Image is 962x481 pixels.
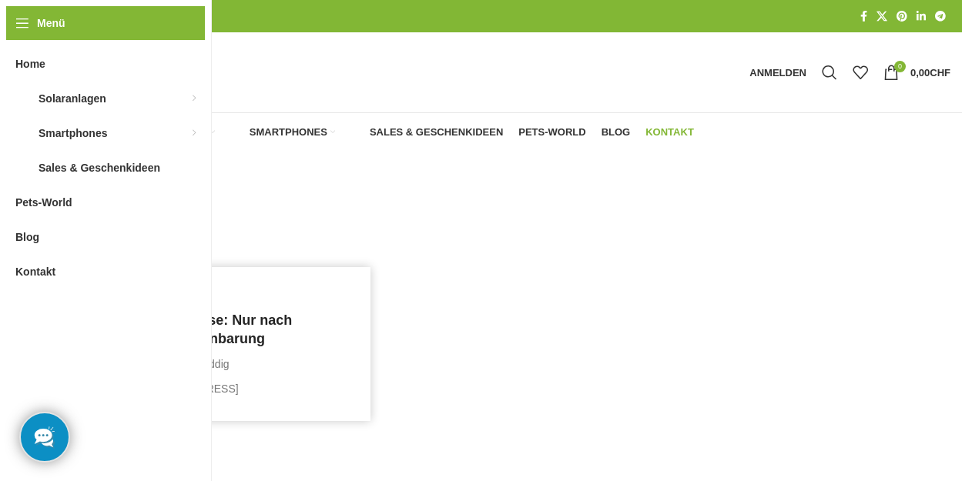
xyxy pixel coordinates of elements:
span: Blog [602,126,631,139]
span: Pets-World [15,189,72,216]
span: Smartphones [250,126,327,139]
img: Sales & Geschenkideen [15,160,31,175]
a: Anmelden [742,57,814,88]
img: Smartphones [15,125,31,141]
span: Pets-World [518,126,585,139]
a: Telegram Social Link [930,6,950,27]
img: Sales & Geschenkideen [350,125,364,139]
a: Smartphones [230,117,335,148]
a: Facebook Social Link [856,6,872,27]
img: Smartphones [230,125,244,139]
span: Home [15,50,45,78]
span: Kontakt [15,258,55,286]
a: Infobox-Link [132,290,347,398]
span: Solaranlagen [39,85,106,112]
bdi: 0,00 [910,67,950,78]
span: Sales & Geschenkideen [370,126,503,139]
a: Blog [602,117,631,148]
span: CHF [930,67,950,78]
a: LinkedIn Social Link [912,6,930,27]
a: Pets-World [518,117,585,148]
div: Meine Wunschliste [845,57,876,88]
span: 0 [894,61,906,72]
a: Solaranlagen [103,117,215,148]
span: Smartphones [39,119,107,147]
a: Suche [814,57,845,88]
span: Anmelden [749,68,806,78]
img: Solaranlagen [15,91,31,106]
a: X Social Link [872,6,892,27]
a: Kontakt [645,117,694,148]
div: Hauptnavigation [50,117,702,148]
span: Kontakt [645,126,694,139]
a: 0 0,00CHF [876,57,958,88]
a: Pinterest Social Link [892,6,912,27]
a: Sales & Geschenkideen [350,117,503,148]
span: Sales & Geschenkideen [39,154,160,182]
span: Blog [15,223,39,251]
span: Menü [37,15,65,32]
